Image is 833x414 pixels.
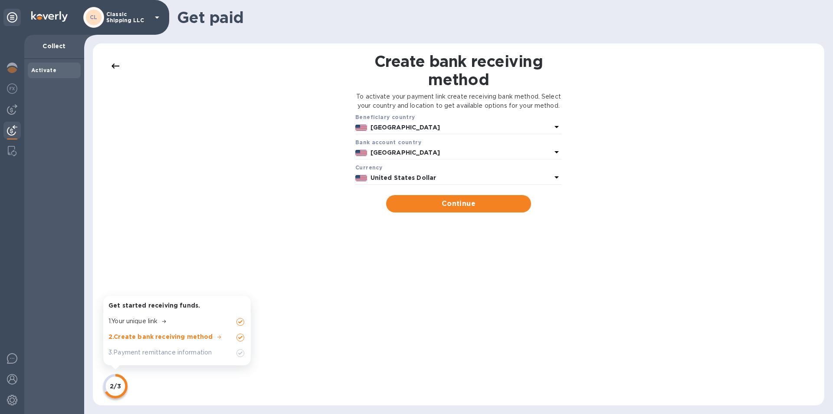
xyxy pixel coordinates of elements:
b: [GEOGRAPHIC_DATA] [371,124,440,131]
p: 2/3 [110,382,121,391]
b: Beneficiary country [355,114,415,120]
h1: Get paid [177,8,819,26]
img: USD [355,175,367,181]
p: To activate your payment link create receiving bank method. Select your country and location to g... [356,92,562,110]
p: 2 . Create bank receiving method [108,332,213,341]
img: Unchecked [235,332,246,343]
b: CL [90,14,98,20]
span: Continue [393,199,524,209]
p: Collect [31,42,77,50]
div: Unpin categories [3,9,21,26]
p: Get started receiving funds. [108,301,246,310]
h1: Create bank receiving method [356,52,562,89]
b: [GEOGRAPHIC_DATA] [371,149,440,156]
b: Currency [355,164,382,171]
img: US [355,125,367,131]
b: Activate [31,67,56,73]
img: Unchecked [235,348,246,358]
p: 1 . Your unique link [108,317,157,326]
b: United States Dollar [371,174,436,181]
img: US [355,150,367,156]
b: Bank account cоuntry [355,139,421,146]
button: Continue [386,195,531,212]
p: Classic Shipping LLC [106,11,150,23]
img: Logo [31,11,68,22]
img: Unchecked [235,317,246,327]
img: Foreign exchange [7,83,17,94]
p: 3 . Payment remittance information [108,348,212,357]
